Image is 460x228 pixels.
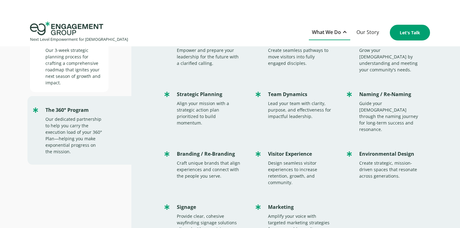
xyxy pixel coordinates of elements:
[140,25,171,32] span: Organization
[161,144,248,185] a: Branding / Re-BrandingCraft unique brands that align experiences and connect with the people you ...
[359,160,424,179] div: Create strategic, mission-driven spaces that resonate across generations.
[30,35,128,44] div: Next Level Empowerment for [DEMOGRAPHIC_DATA]
[359,100,424,133] div: Guide your [DEMOGRAPHIC_DATA] through the naming journey for long-term success and resonance.
[161,31,248,73] a: Mission, Vision, ValuesEmpower and prepare your leadership for the future with a clarified calling.
[312,28,341,36] div: What We Do
[359,150,424,158] div: Environmental Design
[177,160,241,179] div: Craft unique brands that align experiences and connect with the people you serve.
[30,22,103,35] img: Engagement Group Logo Icon
[30,31,131,92] a: The 360° Strategic PlanOur 3-week strategic planning process for crafting a comprehensive roadmap...
[177,203,241,211] div: Signage
[353,25,382,40] a: Our Story
[30,22,128,44] a: home
[45,116,102,155] div: Our dedicated partnership to help you carry the execution load of your 360° Plan—helping you make...
[253,31,339,73] a: Assimilation DesignCreate seamless pathways to move visitors into fully engaged disciples.
[268,100,333,120] div: Lead your team with clarity, purpose, and effectiveness for impactful leadership.
[177,100,241,126] div: Align your mission with a strategic action plan prioritized to build momentum.
[140,50,175,57] span: Phone number
[344,84,430,139] a: Naming / Re-NamingGuide your [DEMOGRAPHIC_DATA] through the naming journey for long-term success ...
[344,31,430,79] a: EthnographyGrow your [DEMOGRAPHIC_DATA] by understanding and meeting your community's needs.
[268,90,333,99] div: Team Dynamics
[177,47,241,66] div: Empower and prepare your leadership for the future with a clarified calling.
[45,106,102,114] div: The 360° Program
[30,100,131,161] a: The 360° ProgramOur dedicated partnership to help you carry the execution load of your 360° Plan—...
[344,144,430,185] a: Environmental DesignCreate strategic, mission-driven spaces that resonate across generations.
[161,84,248,132] a: Strategic PlanningAlign your mission with a strategic action plan prioritized to build momentum.
[253,144,339,192] a: Visitor ExperienceDesign seamless visitor experiences to increase retention, growth, and community.
[268,47,333,66] div: Create seamless pathways to move visitors into fully engaged disciples.
[390,25,430,40] a: Let's Talk
[359,47,424,73] div: Grow your [DEMOGRAPHIC_DATA] by understanding and meeting your community's needs.
[177,90,241,99] div: Strategic Planning
[309,25,350,40] div: What We Do
[177,150,241,158] div: Branding / Re-Branding
[253,84,339,126] a: Team DynamicsLead your team with clarity, purpose, and effectiveness for impactful leadership.
[45,47,102,86] div: Our 3-week strategic planning process for crafting a comprehensive roadmap that ignites your next...
[268,203,333,211] div: Marketing
[268,150,333,158] div: Visitor Experience
[268,160,333,186] div: Design seamless visitor experiences to increase retention, growth, and community.
[359,90,424,99] div: Naming / Re-Naming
